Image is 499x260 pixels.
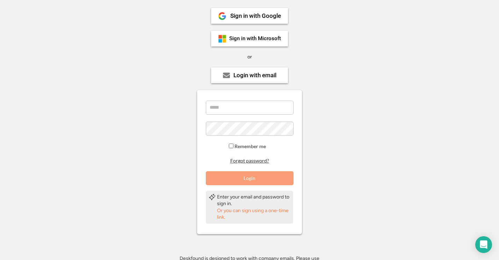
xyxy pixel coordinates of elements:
[234,143,266,149] label: Remember me
[218,12,226,20] img: 1024px-Google__G__Logo.svg.png
[229,158,270,164] button: Forgot password?
[217,194,290,207] div: Enter your email and password to sign in.
[218,35,226,43] img: ms-symbollockup_mssymbol_19.png
[206,171,294,185] button: Login
[217,207,290,221] div: Or you can sign using a one-time link.
[475,236,492,253] div: Open Intercom Messenger
[230,13,281,19] div: Sign in with Google
[247,53,252,60] div: or
[229,36,281,41] div: Sign in with Microsoft
[233,72,276,78] div: Login with email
